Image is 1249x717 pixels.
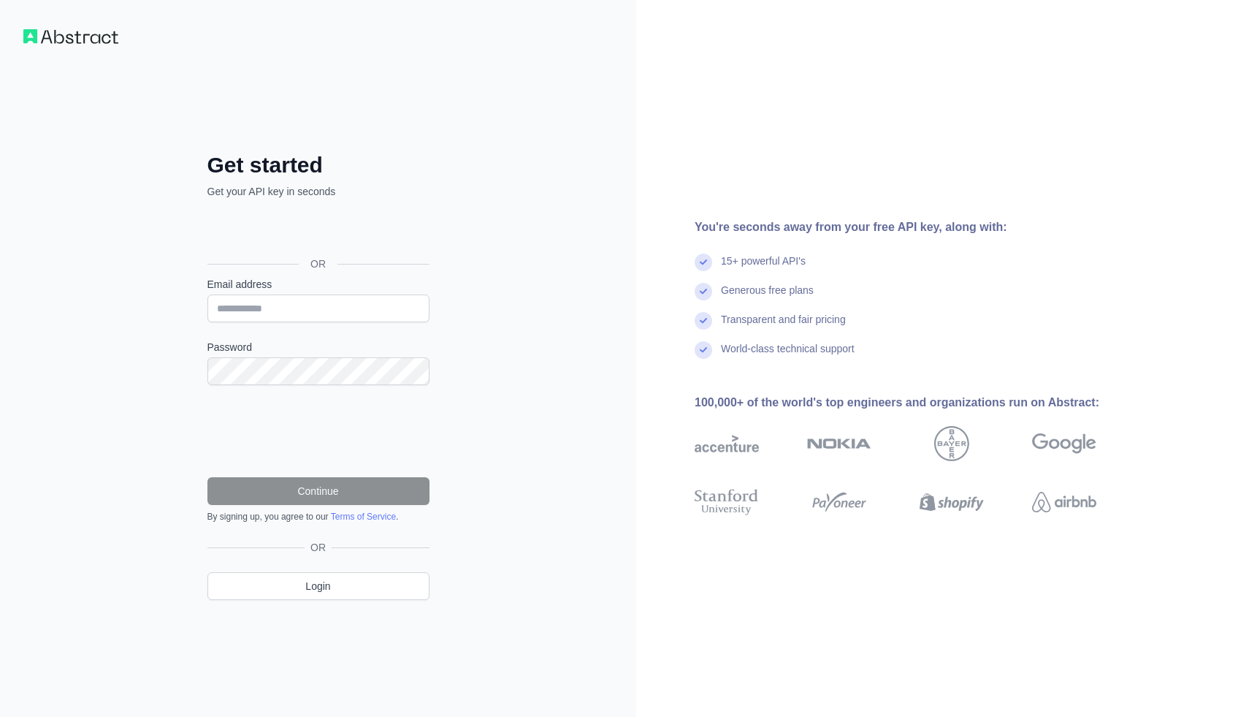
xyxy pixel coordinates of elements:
span: OR [299,257,337,271]
a: Login [207,572,429,600]
div: 100,000+ of the world's top engineers and organizations run on Abstract: [695,394,1143,411]
img: airbnb [1032,486,1096,518]
div: 15+ powerful API's [721,254,806,283]
div: You're seconds away from your free API key, along with: [695,219,1143,236]
img: check mark [695,254,712,271]
img: nokia [807,426,871,461]
img: bayer [934,426,969,461]
img: check mark [695,341,712,359]
img: google [1032,426,1096,461]
span: OR [305,540,332,555]
img: payoneer [807,486,871,518]
img: shopify [920,486,984,518]
div: Generous free plans [721,283,814,312]
iframe: Botón Iniciar sesión con Google [200,215,434,247]
img: check mark [695,312,712,330]
div: World-class technical support [721,341,855,371]
img: check mark [695,283,712,300]
img: stanford university [695,486,759,518]
button: Continue [207,477,429,505]
p: Get your API key in seconds [207,184,429,199]
label: Password [207,340,429,354]
div: By signing up, you agree to our . [207,511,429,523]
iframe: reCAPTCHA [207,403,429,460]
a: Terms of Service [331,512,396,522]
img: Workflow [23,29,118,44]
img: accenture [695,426,759,461]
h2: Get started [207,152,429,178]
label: Email address [207,277,429,292]
div: Transparent and fair pricing [721,312,846,341]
